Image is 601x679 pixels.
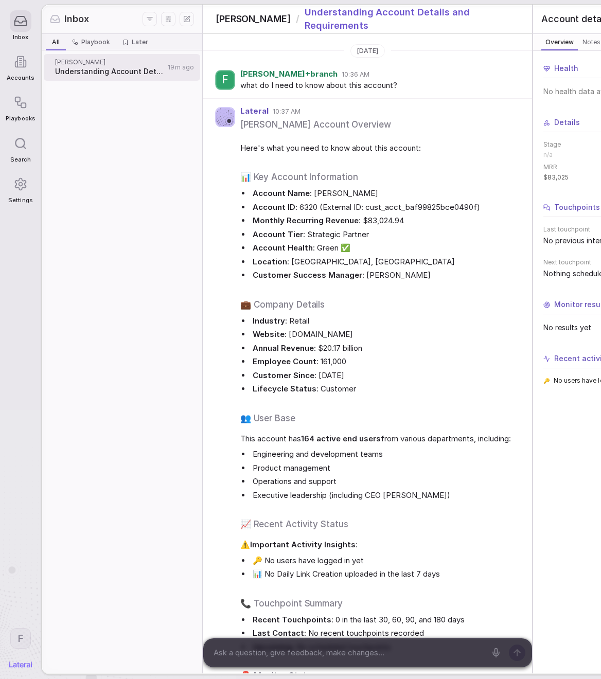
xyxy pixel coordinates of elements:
button: Display settings [161,12,175,26]
li: : [PERSON_NAME] [251,188,516,200]
span: [DATE] [357,47,378,55]
strong: Account Health [253,243,313,253]
span: 10:36 AM [342,70,369,79]
span: Lateral [240,107,269,116]
span: Later [132,38,148,46]
li: : [DOMAIN_NAME] [251,329,516,341]
span: Playbooks [6,115,35,122]
li: : [GEOGRAPHIC_DATA], [GEOGRAPHIC_DATA] [251,256,516,268]
li: : [DATE] [251,370,516,382]
strong: Annual Revenue [253,343,314,353]
button: Filters [143,12,157,26]
span: 19m ago [168,63,193,72]
h2: 📈 Recent Activity Status [240,517,516,531]
h2: 💼 Company Details [240,298,516,311]
li: : No recent touchpoints recorded [251,628,516,639]
img: Lateral [9,662,32,668]
li: Engineering and development teams [251,449,516,460]
li: : Retail [251,315,516,327]
strong: Account ID [253,202,295,212]
span: Details [554,117,580,128]
span: Here's what you need to know about this account: [240,142,516,154]
strong: Employee Count [253,356,316,366]
span: Understanding Account Details and Requirements [305,6,524,32]
li: Operations and support [251,476,516,488]
button: New thread [180,12,194,26]
span: / [296,12,299,26]
li: : 161,000 [251,356,516,368]
span: [PERSON_NAME] [216,12,291,26]
li: : Strategic Partner [251,229,516,241]
strong: Recent Touchpoints [253,615,331,624]
strong: Website [253,329,285,339]
strong: Last Contact [253,628,304,638]
h2: 📊 Key Account Information [240,170,516,184]
li: : 0 in the last 30, 60, 90, and 180 days [251,614,516,626]
strong: Account Tier [253,229,303,239]
strong: Customer Since [253,370,314,380]
span: Inbox [13,34,28,41]
span: ⚠️ : [240,539,516,551]
a: Inbox [6,5,35,46]
li: : Customer [251,383,516,395]
strong: Account Name [253,188,310,198]
span: what do I need to know about this account? [240,80,516,92]
span: $83,025 [543,173,569,182]
span: F [222,73,228,86]
a: Settings [6,168,35,209]
h1: [PERSON_NAME] Account Overview [240,117,516,132]
li: : $83,024.94 [251,215,516,227]
span: Inbox [64,12,89,26]
span: All [52,38,60,46]
h2: 📞 Touchpoint Summary [240,597,516,610]
span: 🔑 [543,377,550,385]
li: Executive leadership (including CEO [PERSON_NAME]) [251,490,516,502]
span: Settings [8,197,32,204]
li: 📊 No Daily Link Creation uploaded in the last 7 days [251,568,516,580]
strong: Important Activity Insights [250,540,356,549]
li: Product management [251,462,516,474]
span: Understanding Account Details and Requirements [55,66,165,77]
span: Touchpoints [554,202,600,212]
span: n/a [543,151,553,159]
strong: Monthly Recurring Revenue [253,216,359,225]
span: F [17,632,24,645]
span: 10:37 AM [273,108,300,116]
strong: Lifecycle Status [253,384,316,394]
span: [PERSON_NAME] [55,58,165,66]
span: [PERSON_NAME]+branch [240,70,338,79]
span: Playbook [81,38,110,46]
img: Agent avatar [216,108,235,127]
strong: Customer Success Manager [253,270,362,280]
span: Health [554,63,578,74]
li: : [PERSON_NAME] [251,270,516,281]
span: Overview [543,37,576,47]
span: This account has from various departments, including: [240,433,516,445]
span: Accounts [7,75,34,81]
strong: 164 active end users [301,434,381,443]
strong: Industry [253,316,285,326]
a: Accounts [6,46,35,86]
li: : $20.17 billion [251,343,516,354]
li: 🔑 No users have logged in yet [251,555,516,567]
strong: Location [253,257,287,266]
h2: 👥 User Base [240,412,516,425]
a: Playbooks [6,86,35,127]
li: : 6320 (External ID: cust_acct_baf99825bce0490f) [251,202,516,213]
a: [PERSON_NAME]Understanding Account Details and Requirements19m ago [44,54,200,81]
span: Search [10,156,31,163]
li: : Green ✅ [251,242,516,254]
